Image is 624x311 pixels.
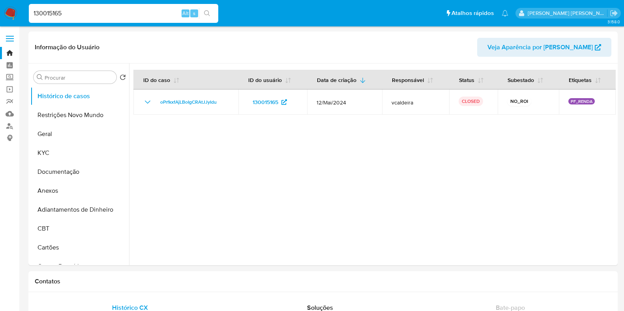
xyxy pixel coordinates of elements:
button: Veja Aparência por [PERSON_NAME] [477,38,611,57]
button: Restrições Novo Mundo [30,106,129,125]
a: Notificações [502,10,508,17]
span: Atalhos rápidos [452,9,494,17]
button: search-icon [199,8,215,19]
button: Adiantamentos de Dinheiro [30,200,129,219]
input: Pesquise usuários ou casos... [29,8,218,19]
button: Documentação [30,162,129,181]
button: Procurar [37,74,43,80]
a: Sair [610,9,618,17]
button: Retornar ao pedido padrão [120,74,126,83]
p: danilo.toledo@mercadolivre.com [528,9,607,17]
button: Cartões [30,238,129,257]
span: s [193,9,195,17]
span: Alt [182,9,189,17]
button: Contas Bancárias [30,257,129,276]
button: Anexos [30,181,129,200]
h1: Contatos [35,277,611,285]
button: Histórico de casos [30,87,129,106]
button: Geral [30,125,129,143]
input: Procurar [45,74,113,81]
h1: Informação do Usuário [35,43,99,51]
button: CBT [30,219,129,238]
button: KYC [30,143,129,162]
span: Veja Aparência por [PERSON_NAME] [487,38,593,57]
